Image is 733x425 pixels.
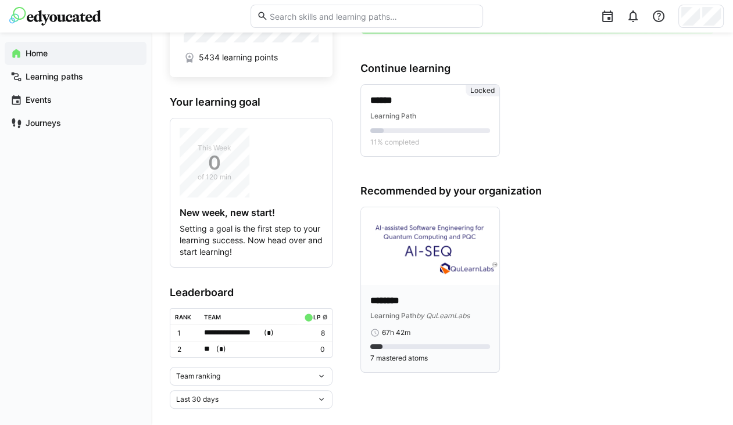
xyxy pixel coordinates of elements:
div: LP [313,314,320,320]
span: Learning Path [370,111,416,120]
span: 67h 42m [382,328,410,337]
a: ø [322,311,327,321]
span: ( ) [263,327,273,339]
h3: Your learning goal [170,96,332,109]
input: Search skills and learning paths… [268,11,476,21]
span: Team ranking [176,372,220,381]
span: Learning Path [370,311,416,320]
span: 7 mastered atoms [370,354,428,363]
img: image [361,207,499,285]
p: 0 [302,345,325,354]
h3: Continue learning [360,62,714,75]
span: Locked [470,86,495,95]
span: 11% completed [370,138,419,147]
p: Setting a goal is the first step to your learning success. Now head over and start learning! [180,223,323,258]
p: 2 [177,345,195,354]
span: ( ) [216,343,226,355]
h3: Recommended by your organization [360,185,714,197]
h4: New week, new start! [180,207,323,218]
span: 5434 learning points [199,52,278,63]
p: 1 [177,329,195,338]
h3: Leaderboard [170,286,332,299]
span: by QuLearnLabs [416,311,470,320]
span: Last 30 days [176,395,219,404]
p: 8 [302,329,325,338]
div: Team [204,314,221,320]
div: Rank [175,314,191,320]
